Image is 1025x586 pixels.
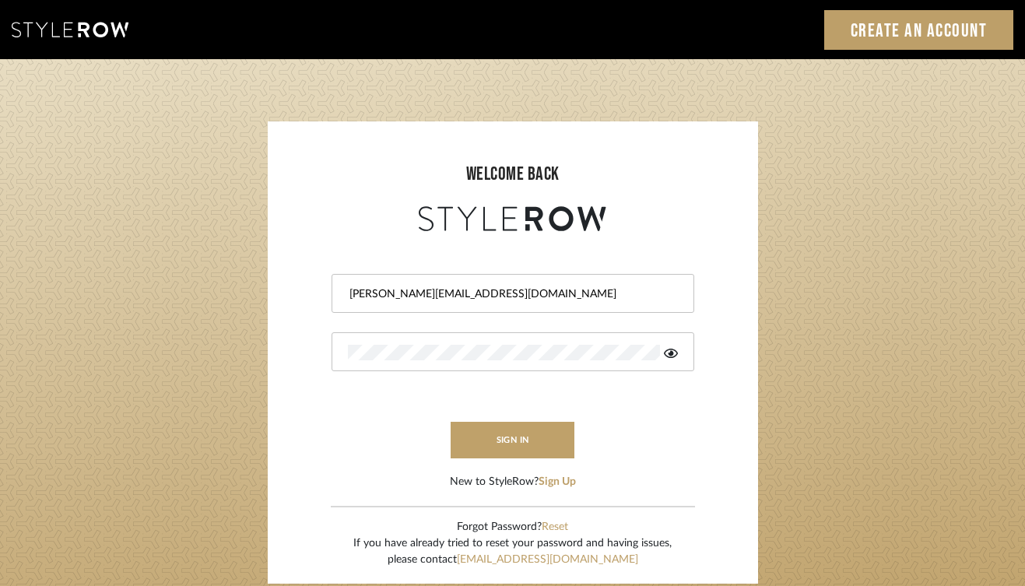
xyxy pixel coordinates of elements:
button: Sign Up [539,474,576,490]
a: Create an Account [824,10,1014,50]
a: [EMAIL_ADDRESS][DOMAIN_NAME] [457,554,638,565]
div: New to StyleRow? [450,474,576,490]
div: Forgot Password? [353,519,672,535]
div: welcome back [283,160,742,188]
div: If you have already tried to reset your password and having issues, please contact [353,535,672,568]
input: Email Address [348,286,674,302]
button: Reset [542,519,568,535]
button: sign in [451,422,575,458]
